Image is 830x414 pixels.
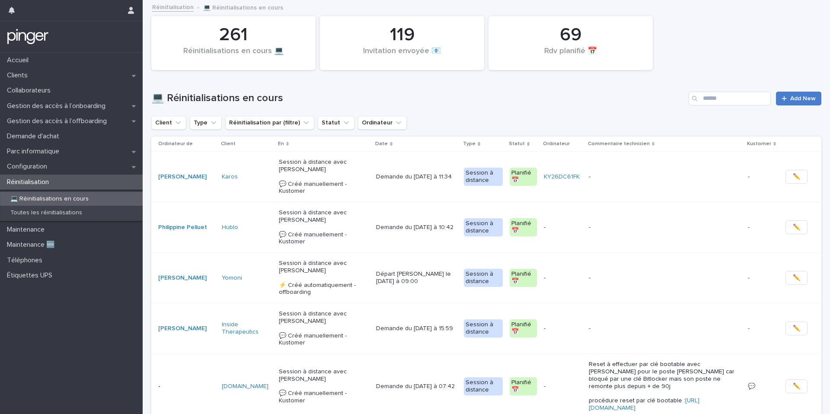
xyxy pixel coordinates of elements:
[510,218,537,236] div: Planifié 📅
[544,224,582,231] p: -
[3,162,54,171] p: Configuration
[785,379,808,393] button: ✏️
[503,24,638,46] div: 69
[222,224,238,231] a: Hublo
[510,269,537,287] div: Planifié 📅
[158,325,207,332] a: [PERSON_NAME]
[151,303,821,354] tr: [PERSON_NAME] Inside Therapeutics Session à distance avec [PERSON_NAME] 💬​ Créé manuellement - Ku...
[776,92,821,105] a: Add New
[464,218,503,236] div: Session à distance
[510,319,537,338] div: Planifié 📅
[279,159,370,195] p: Session à distance avec [PERSON_NAME] 💬​ Créé manuellement - Kustomer
[793,172,800,181] span: ✏️
[222,173,238,181] a: Karos
[464,377,503,395] div: Session à distance
[748,383,755,389] a: 💬
[222,274,242,282] a: Yomoni
[3,102,112,110] p: Gestion des accès à l’onboarding
[221,139,236,149] p: Client
[748,172,751,181] p: -
[376,383,457,390] p: Demande du [DATE] à 07:42
[152,2,194,12] a: Réinitialisation
[544,383,582,390] p: -
[376,325,457,332] p: Demande du [DATE] à 15:59
[589,274,741,282] p: -
[279,260,370,296] p: Session à distance avec [PERSON_NAME] ⚡ Créé automatiquement - offboarding
[222,321,272,336] a: Inside Therapeutics
[158,139,193,149] p: Ordinateur de
[510,377,537,395] div: Planifié 📅
[279,310,370,347] p: Session à distance avec [PERSON_NAME] 💬​ Créé manuellement - Kustomer
[793,382,800,391] span: ✏️
[222,383,268,390] a: [DOMAIN_NAME]
[544,325,582,332] p: -
[279,368,370,404] p: Session à distance avec [PERSON_NAME] 💬​ Créé manuellement - Kustomer
[3,86,57,95] p: Collaborateurs
[3,132,66,140] p: Demande d'achat
[543,139,570,149] p: Ordinateur
[464,269,503,287] div: Session à distance
[3,56,35,64] p: Accueil
[589,325,741,332] p: -
[3,195,96,203] p: 💻 Réinitialisations en cours
[158,173,207,181] a: [PERSON_NAME]
[747,139,771,149] p: Kustomer
[279,209,370,245] p: Session à distance avec [PERSON_NAME] 💬​ Créé manuellement - Kustomer
[3,117,114,125] p: Gestion des accès à l’offboarding
[151,92,685,105] h1: 💻 Réinitialisations en cours
[793,324,800,333] span: ✏️
[544,274,582,282] p: -
[589,224,741,231] p: -
[158,383,215,390] p: -
[3,241,62,249] p: Maintenance 🆕
[190,116,222,130] button: Type
[335,24,469,46] div: 119
[203,2,283,12] p: 💻 Réinitialisations en cours
[589,398,699,411] a: [URL][DOMAIN_NAME]
[376,271,457,285] p: Départ [PERSON_NAME] le [DATE] à 09:00
[166,24,301,46] div: 261
[748,222,751,231] p: -
[3,271,59,280] p: Étiquettes UPS
[748,323,751,332] p: -
[166,47,301,65] div: Réinitialisations en cours 💻
[158,224,207,231] a: Philippine Pelluet
[544,173,580,181] a: KY26DC61FK
[151,152,821,202] tr: [PERSON_NAME] Karos Session à distance avec [PERSON_NAME] 💬​ Créé manuellement - KustomerDemande ...
[376,173,457,181] p: Demande du [DATE] à 11:34
[689,92,771,105] input: Search
[463,139,476,149] p: Type
[3,209,89,217] p: Toutes les réinitialisations
[151,116,186,130] button: Client
[748,273,751,282] p: -
[793,274,800,282] span: ✏️
[464,319,503,338] div: Session à distance
[278,139,284,149] p: En
[510,168,537,186] div: Planifié 📅
[785,170,808,184] button: ✏️
[785,220,808,234] button: ✏️
[7,28,49,45] img: mTgBEunGTSyRkCgitkcU
[376,224,457,231] p: Demande du [DATE] à 10:42
[509,139,525,149] p: Statut
[358,116,407,130] button: Ordinateur
[464,168,503,186] div: Session à distance
[793,223,800,232] span: ✏️
[3,71,35,80] p: Clients
[151,253,821,303] tr: [PERSON_NAME] Yomoni Session à distance avec [PERSON_NAME] ⚡ Créé automatiquement - offboardingDé...
[158,274,207,282] a: [PERSON_NAME]
[785,271,808,285] button: ✏️
[225,116,314,130] button: Réinitialisation par (filtre)
[589,173,741,181] p: -
[3,256,49,264] p: Téléphones
[785,322,808,335] button: ✏️
[318,116,354,130] button: Statut
[503,47,638,65] div: Rdv planifié 📅
[3,226,51,234] p: Maintenance
[375,139,388,149] p: Date
[3,147,66,156] p: Parc informatique
[790,96,816,102] span: Add New
[3,178,56,186] p: Réinitialisation
[589,361,741,412] p: Reset à effectuer par clé bootable avec [PERSON_NAME] pour le poste [PERSON_NAME] car bloqué par ...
